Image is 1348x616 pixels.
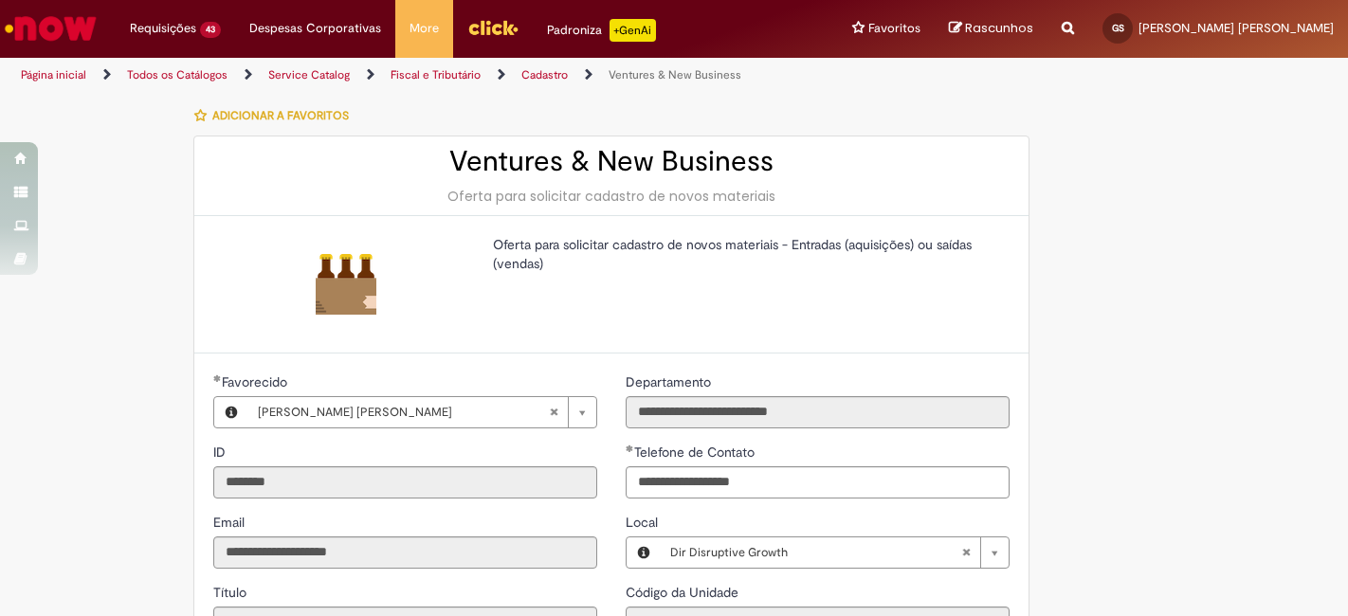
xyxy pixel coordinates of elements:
[213,584,250,601] span: Somente leitura - Título
[626,372,715,391] label: Somente leitura - Departamento
[213,513,248,532] label: Somente leitura - Email
[670,537,961,568] span: Dir Disruptive Growth
[1112,22,1124,34] span: GS
[467,13,519,42] img: click_logo_yellow_360x200.png
[410,19,439,38] span: More
[493,235,995,273] p: Oferta para solicitar cadastro de novos materiais - Entradas (aquisições) ou saídas (vendas)
[547,19,656,42] div: Padroniza
[130,19,196,38] span: Requisições
[610,19,656,42] p: +GenAi
[626,514,662,531] span: Local
[14,58,884,93] ul: Trilhas de página
[193,96,359,136] button: Adicionar a Favoritos
[521,67,568,82] a: Cadastro
[626,373,715,390] span: Somente leitura - Departamento
[2,9,100,47] img: ServiceNow
[268,67,350,82] a: Service Catalog
[626,466,1010,498] input: Telefone de Contato
[949,20,1033,38] a: Rascunhos
[391,67,481,82] a: Fiscal e Tributário
[661,537,1009,568] a: Dir Disruptive GrowthLimpar campo Local
[626,584,742,601] span: Somente leitura - Código da Unidade
[200,22,221,38] span: 43
[213,583,250,602] label: Somente leitura - Título
[213,146,1010,177] h2: Ventures & New Business
[1139,20,1334,36] span: [PERSON_NAME] [PERSON_NAME]
[634,444,758,461] span: Telefone de Contato
[868,19,920,38] span: Favoritos
[127,67,228,82] a: Todos os Catálogos
[952,537,980,568] abbr: Limpar campo Local
[626,396,1010,428] input: Departamento
[609,67,741,82] a: Ventures & New Business
[213,374,222,382] span: Obrigatório Preenchido
[248,397,596,427] a: [PERSON_NAME] [PERSON_NAME]Limpar campo Favorecido
[213,444,229,461] span: Somente leitura - ID
[316,254,376,315] img: Ventures & New Business
[213,536,597,569] input: Email
[214,397,248,427] button: Favorecido, Visualizar este registro Gabriel Severo De Lima Schneider
[213,443,229,462] label: Somente leitura - ID
[626,583,742,602] label: Somente leitura - Código da Unidade
[222,373,291,390] span: Necessários - Favorecido
[212,108,349,123] span: Adicionar a Favoritos
[627,537,661,568] button: Local, Visualizar este registro Dir Disruptive Growth
[965,19,1033,37] span: Rascunhos
[213,514,248,531] span: Somente leitura - Email
[539,397,568,427] abbr: Limpar campo Favorecido
[213,466,597,498] input: ID
[249,19,381,38] span: Despesas Corporativas
[213,187,1010,206] div: Oferta para solicitar cadastro de novos materiais
[21,67,86,82] a: Página inicial
[626,444,634,452] span: Obrigatório Preenchido
[258,397,549,427] span: [PERSON_NAME] [PERSON_NAME]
